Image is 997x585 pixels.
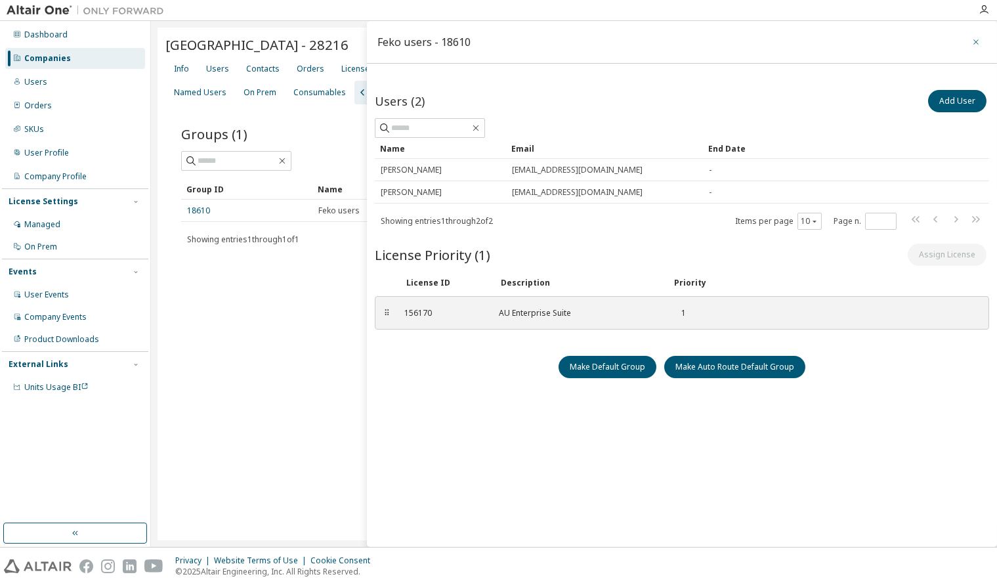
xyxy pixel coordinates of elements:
[735,213,822,230] span: Items per page
[375,93,425,109] span: Users (2)
[24,171,87,182] div: Company Profile
[175,555,214,566] div: Privacy
[174,87,226,98] div: Named Users
[512,187,643,198] span: [EMAIL_ADDRESS][DOMAIN_NAME]
[24,312,87,322] div: Company Events
[375,246,490,264] span: License Priority (1)
[7,4,171,17] img: Altair One
[928,90,986,112] button: Add User
[674,278,706,288] div: Priority
[24,219,60,230] div: Managed
[123,559,137,573] img: linkedin.svg
[9,359,68,370] div: External Links
[9,267,37,277] div: Events
[310,555,378,566] div: Cookie Consent
[24,77,47,87] div: Users
[187,206,210,216] a: 18610
[174,64,189,74] div: Info
[244,87,276,98] div: On Prem
[24,334,99,345] div: Product Downloads
[4,559,72,573] img: altair_logo.svg
[79,559,93,573] img: facebook.svg
[499,308,656,318] div: AU Enterprise Suite
[297,64,324,74] div: Orders
[186,179,307,200] div: Group ID
[24,242,57,252] div: On Prem
[377,37,471,47] div: Feko users - 18610
[381,165,442,175] span: [PERSON_NAME]
[512,165,643,175] span: [EMAIL_ADDRESS][DOMAIN_NAME]
[341,64,396,74] div: License Usage
[175,566,378,577] p: © 2025 Altair Engineering, Inc. All Rights Reserved.
[381,187,442,198] span: [PERSON_NAME]
[165,35,349,54] span: [GEOGRAPHIC_DATA] - 28216
[181,125,247,143] span: Groups (1)
[101,559,115,573] img: instagram.svg
[24,53,71,64] div: Companies
[24,148,69,158] div: User Profile
[559,356,656,378] button: Make Default Group
[834,213,897,230] span: Page n.
[708,138,946,159] div: End Date
[709,165,711,175] span: -
[24,30,68,40] div: Dashboard
[801,216,818,227] button: 10
[672,308,686,318] div: 1
[406,278,485,288] div: License ID
[246,64,280,74] div: Contacts
[664,356,805,378] button: Make Auto Route Default Group
[381,215,493,227] span: Showing entries 1 through 2 of 2
[24,124,44,135] div: SKUs
[214,555,310,566] div: Website Terms of Use
[187,234,299,245] span: Showing entries 1 through 1 of 1
[318,179,471,200] div: Name
[511,138,698,159] div: Email
[9,196,78,207] div: License Settings
[206,64,229,74] div: Users
[144,559,163,573] img: youtube.svg
[24,290,69,300] div: User Events
[293,87,346,98] div: Consumables
[383,308,391,318] div: ⠿
[404,308,483,318] div: 156170
[709,187,711,198] span: -
[380,138,501,159] div: Name
[318,206,360,216] span: Feko users
[908,244,986,266] button: Assign License
[24,100,52,111] div: Orders
[24,381,89,393] span: Units Usage BI
[501,278,658,288] div: Description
